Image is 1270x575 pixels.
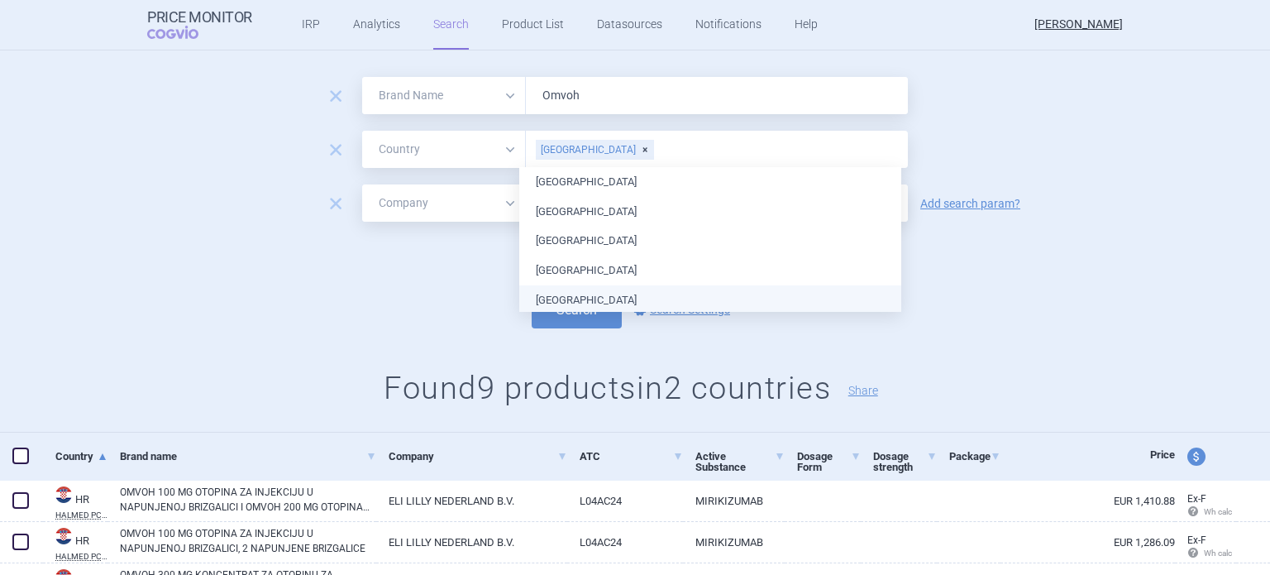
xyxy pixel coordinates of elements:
a: ATC [580,436,684,477]
span: Ex-factory price [1187,493,1206,505]
a: OMVOH 100 MG OTOPINA ZA INJEKCIJU U NAPUNJENOJ BRIZGALICI, 2 NAPUNJENE BRIZGALICE [120,526,376,556]
abbr: HALMED PCL SUMMARY — List of medicines with an established maximum wholesale price published by t... [55,553,107,561]
a: Country [55,436,107,477]
a: MIRIKIZUMAB [683,481,785,521]
span: Ex-factory price [1187,534,1206,546]
a: MIRIKIZUMAB [683,522,785,563]
li: [GEOGRAPHIC_DATA] [519,226,901,256]
a: EUR 1,410.88 [1000,481,1175,521]
div: [GEOGRAPHIC_DATA] [536,140,654,160]
a: Dosage strength [873,436,937,487]
a: Ex-F Wh calc [1175,529,1236,567]
a: ELI LILLY NEDERLAND B.V. [376,522,566,563]
li: [GEOGRAPHIC_DATA] [519,197,901,227]
a: L04AC24 [567,481,684,521]
a: Brand name [120,436,376,477]
span: Price [1150,448,1175,461]
img: Croatia [55,486,72,503]
span: COGVIO [147,26,222,39]
a: Price MonitorCOGVIO [147,9,252,41]
a: OMVOH 100 MG OTOPINA ZA INJEKCIJU U NAPUNJENOJ BRIZGALICI I OMVOH 200 MG OTOPINA ZA INJEKCIJU U N... [120,485,376,515]
li: [GEOGRAPHIC_DATA] [519,256,901,285]
span: Wh calc [1187,507,1232,516]
a: HRHRHALMED PCL SUMMARY [43,485,107,520]
a: Active Substance [695,436,785,487]
a: HRHRHALMED PCL SUMMARY [43,526,107,561]
abbr: HALMED PCL SUMMARY — List of medicines with an established maximum wholesale price published by t... [55,511,107,520]
a: Package [949,436,1000,477]
a: Add search param? [920,198,1020,209]
a: L04AC24 [567,522,684,563]
li: [GEOGRAPHIC_DATA] [519,285,901,315]
button: Share [848,385,878,396]
a: ELI LILLY NEDERLAND B.V. [376,481,566,521]
a: Company [389,436,566,477]
a: Dosage Form [797,436,861,487]
span: Wh calc [1187,549,1232,558]
a: EUR 1,286.09 [1000,522,1175,563]
a: Ex-F Wh calc [1175,487,1236,525]
li: [GEOGRAPHIC_DATA] [519,167,901,197]
img: Croatia [55,528,72,544]
strong: Price Monitor [147,9,252,26]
